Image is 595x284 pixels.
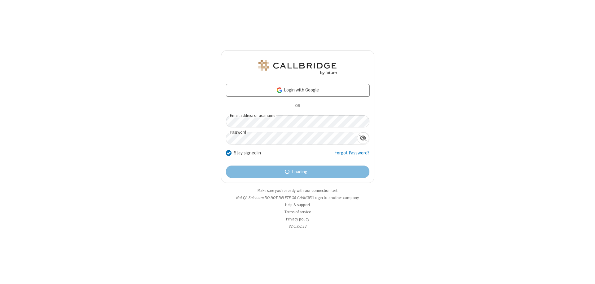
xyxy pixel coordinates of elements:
img: google-icon.png [276,87,283,94]
label: Stay signed in [234,149,261,157]
span: OR [293,102,302,110]
span: Loading... [292,168,310,175]
button: Login to another company [313,195,359,201]
button: Loading... [226,166,369,178]
div: Show password [357,132,369,144]
input: Email address or username [226,115,369,127]
input: Password [226,132,357,144]
a: Privacy policy [286,216,309,222]
img: QA Selenium DO NOT DELETE OR CHANGE [257,60,338,75]
a: Login with Google [226,84,369,96]
a: Terms of service [284,209,311,215]
a: Help & support [285,202,310,207]
a: Forgot Password? [334,149,369,161]
li: Not QA Selenium DO NOT DELETE OR CHANGE? [221,195,374,201]
a: Make sure you're ready with our connection test [258,188,337,193]
li: v2.6.351.13 [221,223,374,229]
